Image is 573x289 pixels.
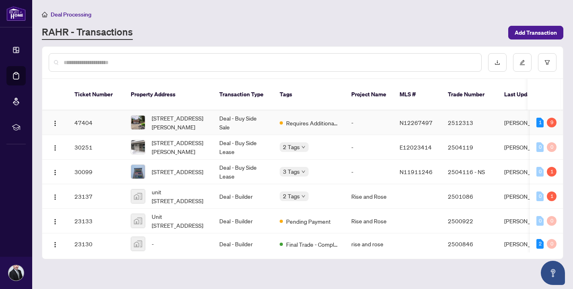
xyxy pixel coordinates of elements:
td: [PERSON_NAME] [498,135,558,160]
div: 0 [536,167,544,177]
div: 1 [547,167,557,177]
td: 30251 [68,135,124,160]
th: Project Name [345,79,393,110]
button: download [488,53,507,72]
td: Deal - Builder [213,184,273,209]
td: 23137 [68,184,124,209]
img: Logo [52,120,58,127]
div: 0 [547,216,557,226]
td: 2500846 [441,233,498,255]
td: 23130 [68,233,124,255]
td: 2504119 [441,135,498,160]
div: 0 [547,239,557,249]
th: Last Updated By [498,79,558,110]
div: 9 [547,118,557,127]
div: 0 [536,142,544,152]
td: [PERSON_NAME] [498,233,558,255]
img: Logo [52,218,58,225]
span: Add Transaction [515,26,557,39]
img: logo [6,6,26,21]
span: - [152,239,154,248]
th: Property Address [124,79,213,110]
span: [STREET_ADDRESS][PERSON_NAME] [152,138,206,156]
button: Open asap [541,261,565,285]
th: Tags [273,79,345,110]
img: thumbnail-img [131,189,145,203]
td: - [345,110,393,135]
button: Add Transaction [508,26,563,40]
td: [PERSON_NAME] [498,110,558,135]
img: Logo [52,169,58,176]
span: Pending Payment [286,217,331,226]
span: [STREET_ADDRESS] [152,167,203,176]
td: Rise and Rose [345,184,393,209]
button: filter [538,53,557,72]
img: Logo [52,145,58,151]
span: download [495,60,500,65]
span: down [301,145,305,149]
img: thumbnail-img [131,140,145,154]
td: Deal - Buy Side Lease [213,135,273,160]
td: 2512313 [441,110,498,135]
button: Logo [49,214,62,227]
td: - [345,135,393,160]
th: Transaction Type [213,79,273,110]
div: 0 [536,191,544,201]
span: E12023414 [400,143,432,151]
button: Logo [49,141,62,154]
span: [STREET_ADDRESS][PERSON_NAME] [152,114,206,131]
span: 2 Tags [283,191,300,201]
button: Logo [49,116,62,129]
span: Requires Additional Docs [286,119,338,127]
button: Logo [49,190,62,203]
span: N11911246 [400,168,433,175]
div: 1 [536,118,544,127]
span: Unit [STREET_ADDRESS] [152,212,206,230]
td: 2500922 [441,209,498,233]
td: Deal - Builder [213,233,273,255]
span: home [42,12,47,17]
span: down [301,194,305,198]
img: thumbnail-img [131,237,145,251]
div: 0 [547,142,557,152]
td: 2501086 [441,184,498,209]
div: 0 [536,216,544,226]
span: filter [544,60,550,65]
img: thumbnail-img [131,116,145,129]
td: [PERSON_NAME] [498,209,558,233]
th: Trade Number [441,79,498,110]
img: Profile Icon [8,265,24,281]
div: 2 [536,239,544,249]
td: [PERSON_NAME] [498,184,558,209]
td: 47404 [68,110,124,135]
span: edit [519,60,525,65]
span: N12267497 [400,119,433,126]
button: Logo [49,237,62,250]
span: unit [STREET_ADDRESS] [152,187,206,205]
span: Deal Processing [51,11,91,18]
a: RAHR - Transactions [42,25,133,40]
td: 23133 [68,209,124,233]
td: Deal - Buy Side Lease [213,160,273,184]
td: rise and rose [345,233,393,255]
button: Logo [49,165,62,178]
span: 3 Tags [283,167,300,176]
td: Deal - Buy Side Sale [213,110,273,135]
td: 30099 [68,160,124,184]
div: 1 [547,191,557,201]
td: Deal - Builder [213,209,273,233]
span: Final Trade - Completed [286,240,338,249]
img: thumbnail-img [131,165,145,179]
td: - [345,160,393,184]
th: MLS # [393,79,441,110]
img: Logo [52,241,58,248]
button: edit [513,53,532,72]
span: down [301,170,305,174]
td: 2504116 - NS [441,160,498,184]
span: 2 Tags [283,142,300,152]
td: Rise and Rose [345,209,393,233]
img: Logo [52,194,58,200]
td: [PERSON_NAME] [498,160,558,184]
img: thumbnail-img [131,214,145,228]
th: Ticket Number [68,79,124,110]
